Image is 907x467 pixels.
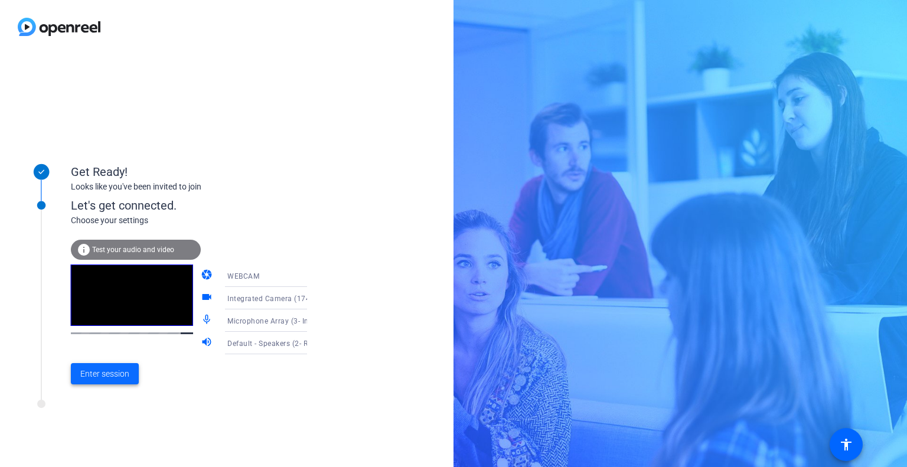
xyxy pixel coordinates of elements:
[201,336,215,350] mat-icon: volume_up
[71,197,331,214] div: Let's get connected.
[201,313,215,328] mat-icon: mic_none
[227,316,498,325] span: Microphone Array (3- Intel® Smart Sound Technology for Digital Microphones)
[92,246,174,254] span: Test your audio and video
[80,368,129,380] span: Enter session
[71,163,307,181] div: Get Ready!
[71,181,307,193] div: Looks like you've been invited to join
[77,243,91,257] mat-icon: info
[71,214,331,227] div: Choose your settings
[227,338,363,348] span: Default - Speakers (2- Realtek(R) Audio)
[71,363,139,384] button: Enter session
[227,272,259,280] span: WEBCAM
[839,437,853,452] mat-icon: accessibility
[227,293,334,303] span: Integrated Camera (174f:11af)
[201,291,215,305] mat-icon: videocam
[201,269,215,283] mat-icon: camera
